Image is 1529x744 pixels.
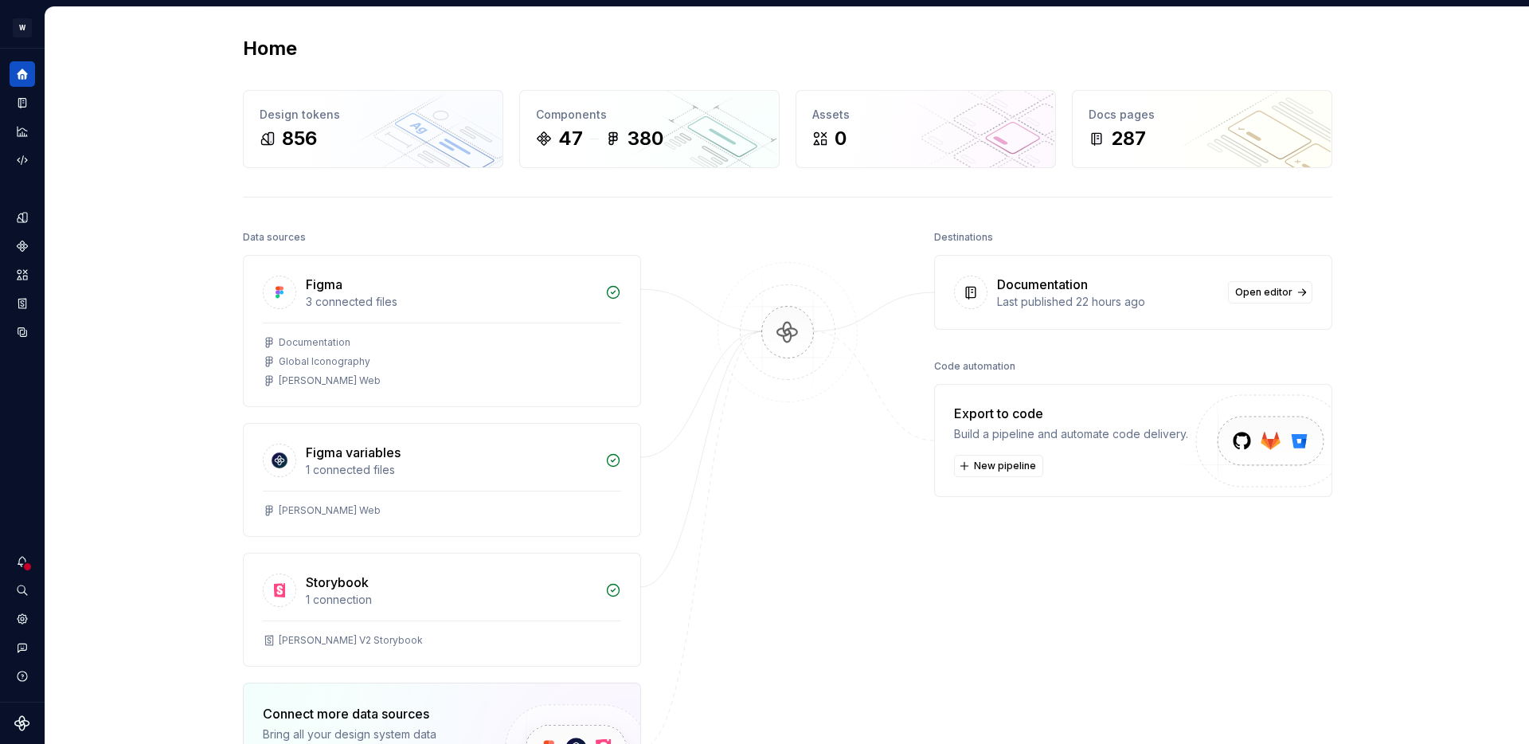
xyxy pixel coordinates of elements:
svg: Supernova Logo [14,715,30,731]
div: 47 [558,126,583,151]
h2: Home [243,36,297,61]
a: Docs pages287 [1072,90,1332,168]
div: [PERSON_NAME] V2 Storybook [279,634,423,647]
a: Figma variables1 connected files[PERSON_NAME] Web [243,423,641,537]
div: [PERSON_NAME] Web [279,374,381,387]
div: Components [536,107,763,123]
a: Components [10,233,35,259]
a: Analytics [10,119,35,144]
div: 856 [282,126,317,151]
div: 287 [1111,126,1146,151]
a: Home [10,61,35,87]
a: Settings [10,606,35,632]
a: Design tokens856 [243,90,503,168]
div: Data sources [243,226,306,249]
button: Notifications [10,549,35,574]
a: Open editor [1228,281,1312,303]
div: Docs pages [1089,107,1316,123]
div: 1 connection [306,592,596,608]
a: Documentation [10,90,35,116]
a: Design tokens [10,205,35,230]
div: [PERSON_NAME] Web [279,504,381,517]
div: 380 [628,126,663,151]
div: 3 connected files [306,294,596,310]
a: Data sources [10,319,35,345]
div: Connect more data sources [263,704,478,723]
div: Figma variables [306,443,401,462]
div: 0 [835,126,847,151]
div: Assets [812,107,1039,123]
a: Storybook stories [10,291,35,316]
button: Search ⌘K [10,578,35,603]
span: Open editor [1235,286,1292,299]
button: New pipeline [954,455,1043,477]
div: Export to code [954,404,1188,423]
div: Design tokens [260,107,487,123]
a: Assets [10,262,35,288]
button: Contact support [10,635,35,660]
div: Storybook [306,573,369,592]
button: W [3,10,41,45]
div: Code automation [934,355,1015,378]
div: 1 connected files [306,462,596,478]
div: Build a pipeline and automate code delivery. [954,426,1188,442]
div: Documentation [997,275,1088,294]
span: New pipeline [974,460,1036,472]
div: Destinations [934,226,993,249]
div: Figma [306,275,342,294]
a: Code automation [10,147,35,173]
a: Assets0 [796,90,1056,168]
a: Figma3 connected filesDocumentationGlobal Iconography[PERSON_NAME] Web [243,255,641,407]
a: Storybook1 connection[PERSON_NAME] V2 Storybook [243,553,641,667]
div: W [13,18,32,37]
div: Last published 22 hours ago [997,294,1218,310]
div: Documentation [279,336,350,349]
a: Components47380 [519,90,780,168]
div: Global Iconography [279,355,370,368]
